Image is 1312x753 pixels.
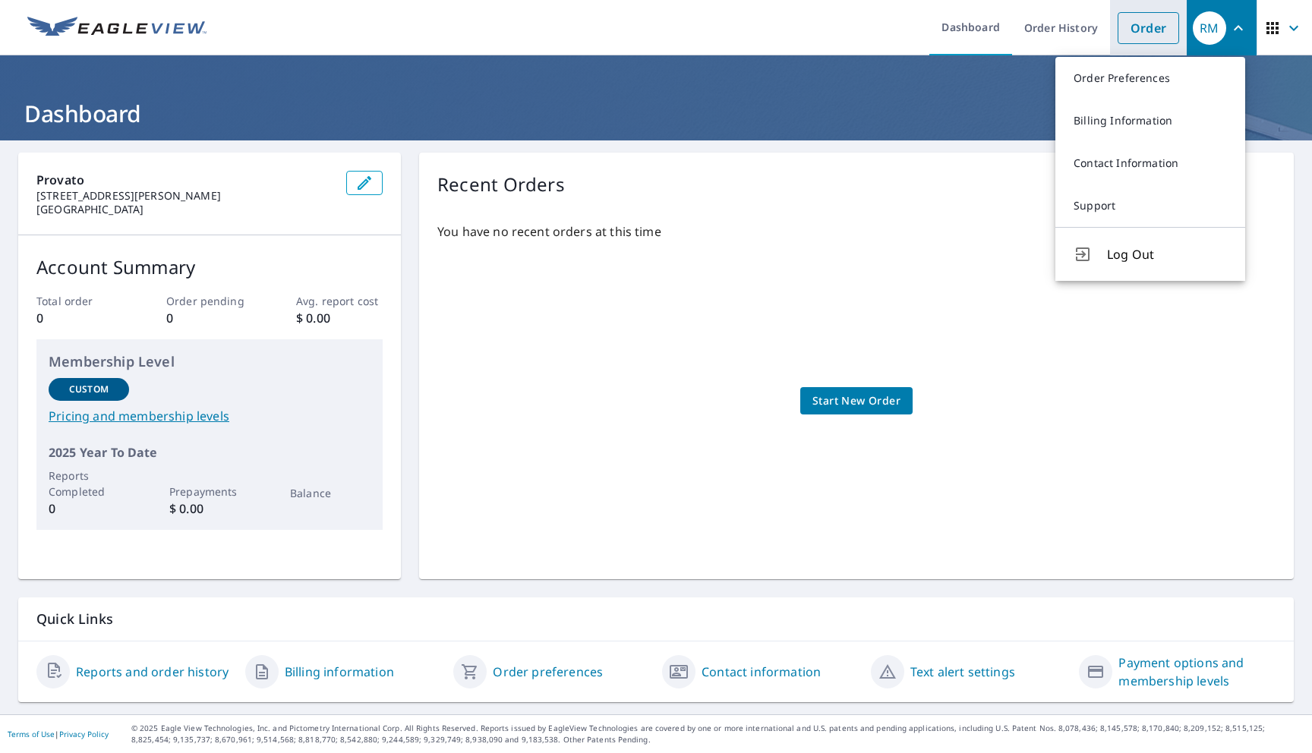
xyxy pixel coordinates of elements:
p: You have no recent orders at this time [437,222,1276,241]
p: Membership Level [49,351,371,372]
p: 0 [36,309,123,327]
span: Log Out [1107,245,1227,263]
p: Provato [36,171,334,189]
a: Terms of Use [8,729,55,739]
p: 0 [166,309,253,327]
p: Order pending [166,293,253,309]
p: [STREET_ADDRESS][PERSON_NAME] [36,189,334,203]
p: 2025 Year To Date [49,443,371,462]
p: Total order [36,293,123,309]
p: Account Summary [36,254,383,281]
span: Start New Order [812,392,900,411]
button: Log Out [1055,227,1245,281]
p: $ 0.00 [169,499,250,518]
p: Recent Orders [437,171,565,198]
p: [GEOGRAPHIC_DATA] [36,203,334,216]
a: Text alert settings [910,663,1015,681]
a: Order preferences [493,663,603,681]
a: Billing information [285,663,394,681]
a: Order [1118,12,1179,44]
p: | [8,729,109,739]
p: Reports Completed [49,468,129,499]
a: Pricing and membership levels [49,407,371,425]
div: RM [1193,11,1226,45]
p: $ 0.00 [296,309,383,327]
p: Prepayments [169,484,250,499]
p: Balance [290,485,371,501]
a: Billing Information [1055,99,1245,142]
a: Support [1055,184,1245,227]
a: Contact Information [1055,142,1245,184]
a: Contact information [702,663,821,681]
a: Order Preferences [1055,57,1245,99]
img: EV Logo [27,17,207,39]
p: Custom [69,383,109,396]
a: Payment options and membership levels [1118,654,1276,690]
a: Privacy Policy [59,729,109,739]
a: Reports and order history [76,663,229,681]
p: Avg. report cost [296,293,383,309]
h1: Dashboard [18,98,1294,129]
p: 0 [49,499,129,518]
p: © 2025 Eagle View Technologies, Inc. and Pictometry International Corp. All Rights Reserved. Repo... [131,723,1304,745]
p: Quick Links [36,610,1276,629]
a: Start New Order [800,387,913,415]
